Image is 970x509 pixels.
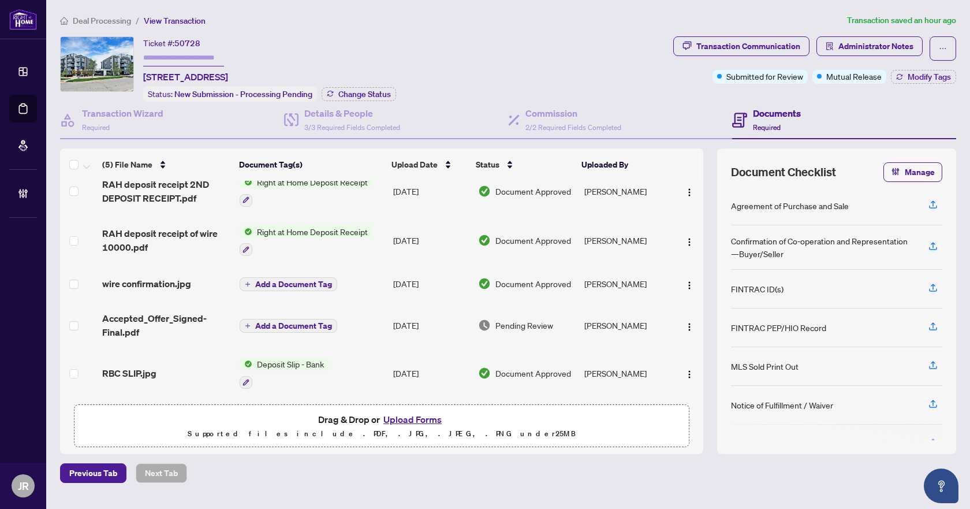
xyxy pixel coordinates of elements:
[102,226,230,254] span: RAH deposit receipt of wire 10000.pdf
[478,367,491,380] img: Document Status
[495,234,571,247] span: Document Approved
[673,36,809,56] button: Transaction Communication
[577,148,670,181] th: Uploaded By
[726,70,803,83] span: Submitted for Review
[680,274,699,293] button: Logo
[580,166,673,216] td: [PERSON_NAME]
[255,280,332,288] span: Add a Document Tag
[939,44,947,53] span: ellipsis
[240,277,337,291] button: Add a Document Tag
[240,358,252,370] img: Status Icon
[580,216,673,266] td: [PERSON_NAME]
[680,316,699,335] button: Logo
[731,321,826,334] div: FINTRAC PEP/HIO Record
[816,36,923,56] button: Administrator Notes
[580,348,673,398] td: [PERSON_NAME]
[495,277,571,290] span: Document Approved
[18,478,29,494] span: JR
[580,265,673,302] td: [PERSON_NAME]
[389,302,473,348] td: [DATE]
[252,225,372,238] span: Right at Home Deposit Receipt
[731,283,784,295] div: FINTRAC ID(s)
[240,225,372,257] button: Status IconRight at Home Deposit Receipt
[753,123,781,132] span: Required
[731,399,833,411] div: Notice of Fulfillment / Waiver
[685,281,694,290] img: Logo
[924,469,958,503] button: Open asap
[174,89,312,99] span: New Submission - Processing Pending
[240,176,372,207] button: Status IconRight at Home Deposit Receipt
[102,158,152,171] span: (5) File Name
[322,87,396,101] button: Change Status
[908,73,951,81] span: Modify Tags
[685,322,694,332] img: Logo
[478,277,491,290] img: Document Status
[525,123,621,132] span: 2/2 Required Fields Completed
[685,237,694,247] img: Logo
[478,234,491,247] img: Document Status
[891,70,956,84] button: Modify Tags
[73,16,131,26] span: Deal Processing
[9,9,37,30] img: logo
[240,318,337,333] button: Add a Document Tag
[252,358,329,370] span: Deposit Slip - Bank
[495,367,571,380] span: Document Approved
[74,405,689,448] span: Drag & Drop orUpload FormsSupported files include .PDF, .JPG, .JPEG, .PNG under25MB
[389,265,473,302] td: [DATE]
[69,464,117,482] span: Previous Tab
[143,86,317,102] div: Status:
[380,412,445,427] button: Upload Forms
[680,231,699,250] button: Logo
[391,158,438,171] span: Upload Date
[318,412,445,427] span: Drag & Drop or
[525,106,621,120] h4: Commission
[478,319,491,332] img: Document Status
[680,364,699,382] button: Logo
[136,463,187,483] button: Next Tab
[731,360,799,373] div: MLS Sold Print Out
[102,311,230,339] span: Accepted_Offer_Signed- Final.pdf
[82,106,163,120] h4: Transaction Wizard
[685,370,694,379] img: Logo
[471,148,577,181] th: Status
[234,148,387,181] th: Document Tag(s)
[731,235,915,260] div: Confirmation of Co-operation and Representation—Buyer/Seller
[143,70,228,84] span: [STREET_ADDRESS]
[389,166,473,216] td: [DATE]
[495,185,571,198] span: Document Approved
[495,319,553,332] span: Pending Review
[387,148,471,181] th: Upload Date
[240,225,252,238] img: Status Icon
[731,199,849,212] div: Agreement of Purchase and Sale
[102,366,156,380] span: RBC SLIP.jpg
[136,14,139,27] li: /
[143,36,200,50] div: Ticket #:
[98,148,234,181] th: (5) File Name
[838,37,913,55] span: Administrator Notes
[61,37,133,91] img: IMG-N12271644_1.jpg
[905,163,935,181] span: Manage
[847,14,956,27] article: Transaction saved an hour ago
[680,182,699,200] button: Logo
[102,277,191,291] span: wire confirmation.jpg
[144,16,206,26] span: View Transaction
[826,42,834,50] span: solution
[478,185,491,198] img: Document Status
[60,17,68,25] span: home
[389,348,473,398] td: [DATE]
[174,38,200,49] span: 50728
[82,123,110,132] span: Required
[696,37,800,55] div: Transaction Communication
[389,216,473,266] td: [DATE]
[685,188,694,197] img: Logo
[240,358,329,389] button: Status IconDeposit Slip - Bank
[240,276,337,291] button: Add a Document Tag
[255,322,332,330] span: Add a Document Tag
[338,90,391,98] span: Change Status
[81,427,682,441] p: Supported files include .PDF, .JPG, .JPEG, .PNG under 25 MB
[304,123,400,132] span: 3/3 Required Fields Completed
[731,164,836,180] span: Document Checklist
[476,158,499,171] span: Status
[240,176,252,188] img: Status Icon
[102,177,230,205] span: RAH deposit receipt 2ND DEPOSIT RECEIPT.pdf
